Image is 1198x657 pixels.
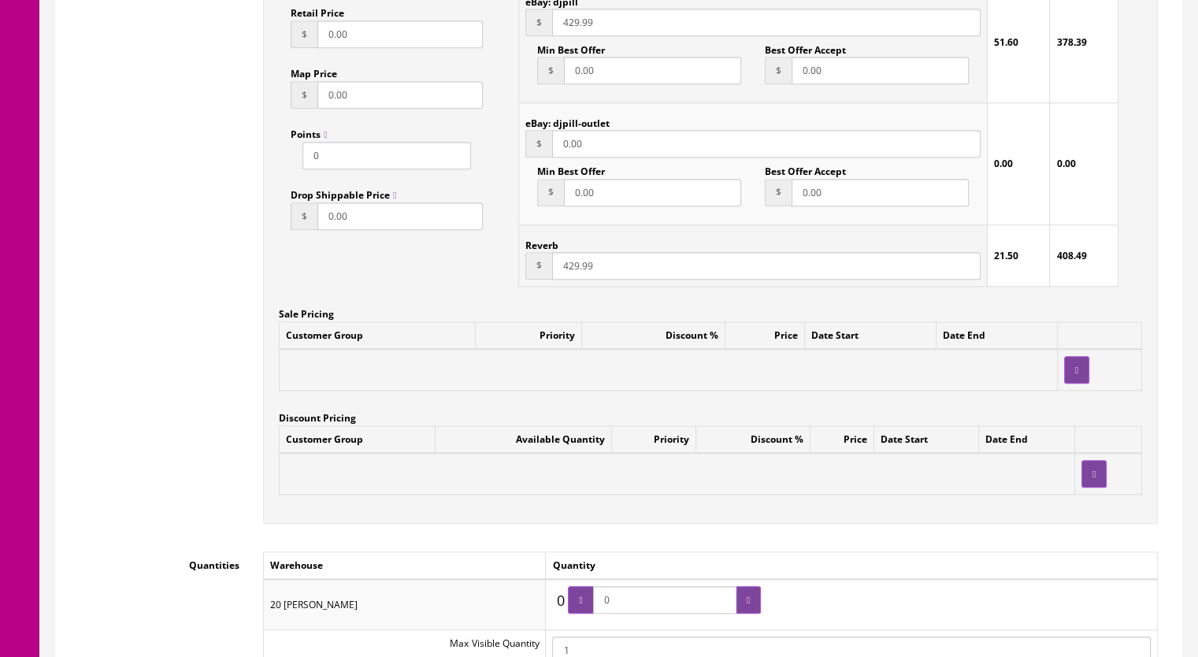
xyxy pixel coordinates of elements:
[937,321,1058,349] td: Date End
[525,109,610,130] label: eBay: djpill-outlet
[436,426,612,454] td: Available Quantity
[612,426,696,454] td: Priority
[302,142,471,169] input: Points
[537,36,605,57] label: Min Best Offer
[291,128,327,141] span: Points
[546,552,1158,580] td: Quantity
[280,321,476,349] td: Customer Group
[765,57,792,84] span: $
[317,81,483,109] input: This should be a number with up to 2 decimal places.
[280,426,436,454] td: Customer Group
[805,321,937,349] td: Date Start
[564,179,741,206] input: This should be a number with up to 2 decimal places.
[765,36,846,57] label: Best Offer Accept
[525,130,552,158] span: $
[725,321,805,349] td: Price
[28,213,865,252] font: This item is already packaged and ready for shipment so this will ship quick. Buy with confidence...
[552,9,981,36] input: This should be a number with up to 2 decimal places.
[17,135,876,197] strong: Please Note: This is a DIGITAL trigger which requires a DIGITAL IN port on your module. It does N...
[450,637,539,650] span: Max Visible Quantity
[552,130,981,158] input: This should be a number with up to 2 decimal places.
[1056,249,1086,262] strong: 408.49
[792,179,969,206] input: This should be a number with up to 2 decimal places.
[1056,35,1086,49] strong: 378.39
[291,81,317,109] span: $
[537,57,564,84] span: $
[264,579,546,629] td: 20 [PERSON_NAME]
[525,232,558,252] label: Reverb
[279,21,614,50] strong: [PERSON_NAME]-140DS Pad
[792,57,969,84] input: This should be a number with up to 2 decimal places.
[978,426,1074,454] td: Date End
[765,179,792,206] span: $
[994,157,1013,170] strong: 0.00
[810,426,873,454] td: Price
[873,426,978,454] td: Date Start
[525,252,552,280] span: $
[264,552,546,580] td: Warehouse
[279,404,356,425] label: Discount Pricing
[291,188,396,202] span: Drop Shippable Price
[23,102,870,118] font: You are looking at a [PERSON_NAME]-140DS pad in excellent working condition. This is [PERSON_NAME...
[581,321,725,349] td: Discount %
[317,202,483,230] input: This should be a number with up to 2 decimal places.
[17,135,876,197] font: .
[537,179,564,206] span: $
[994,35,1018,49] strong: 51.60
[1056,157,1075,170] strong: 0.00
[696,426,810,454] td: Discount %
[291,202,317,230] span: $
[994,249,1018,262] strong: 21.50
[31,135,876,174] span: As of this writing it is ONLY COMPATIBLE with the Roland TD-50 & TD-27 modules.
[564,57,741,84] input: This should be a number with up to 2 decimal places.
[552,252,981,280] input: This should be a number with up to 2 decimal places.
[525,9,552,36] span: $
[765,158,846,178] label: Best Offer Accept
[291,60,337,81] label: Map Price
[317,20,483,48] input: This should be a number with up to 2 decimal places.
[537,158,605,178] label: Min Best Offer
[476,321,581,349] td: Priority
[279,300,334,321] label: Sale Pricing
[68,551,251,573] label: Quantities
[552,587,568,615] span: 0
[291,20,317,48] span: $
